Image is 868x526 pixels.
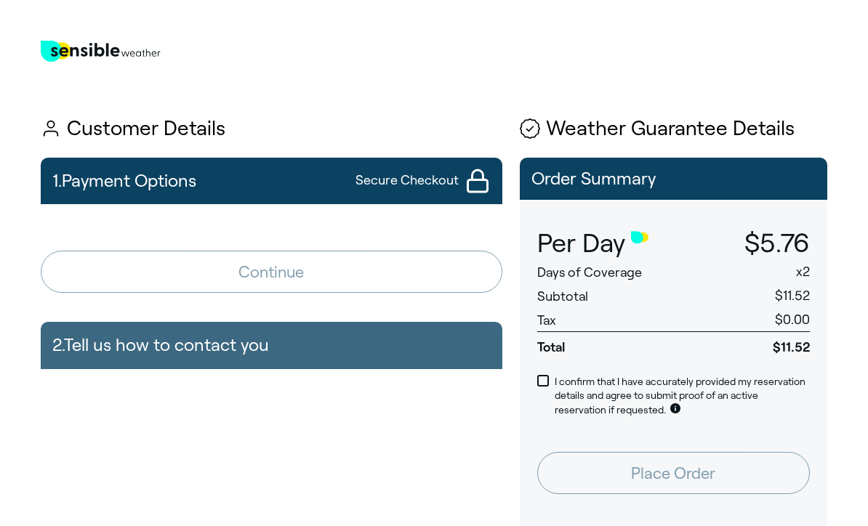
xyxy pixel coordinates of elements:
button: 1.Payment OptionsSecure Checkout [41,158,502,204]
span: $0.00 [775,312,810,327]
span: x 2 [796,264,810,279]
span: Per Day [537,229,625,258]
span: Tax [537,313,556,328]
button: Place Order [537,452,810,494]
h1: Customer Details [41,118,502,140]
span: Secure Checkout [355,171,459,190]
button: Continue [41,251,502,293]
span: Subtotal [537,289,588,304]
h2: 1. Payment Options [52,163,196,198]
span: $5.76 [744,229,810,257]
span: $11.52 [707,331,810,356]
p: I confirm that I have accurately provided my reservation details and agree to submit proof of an ... [555,375,810,418]
h1: Weather Guarantee Details [520,118,827,140]
p: Order Summary [531,169,816,188]
span: Total [537,331,707,356]
span: Days of Coverage [537,265,642,280]
span: $11.52 [775,288,810,303]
